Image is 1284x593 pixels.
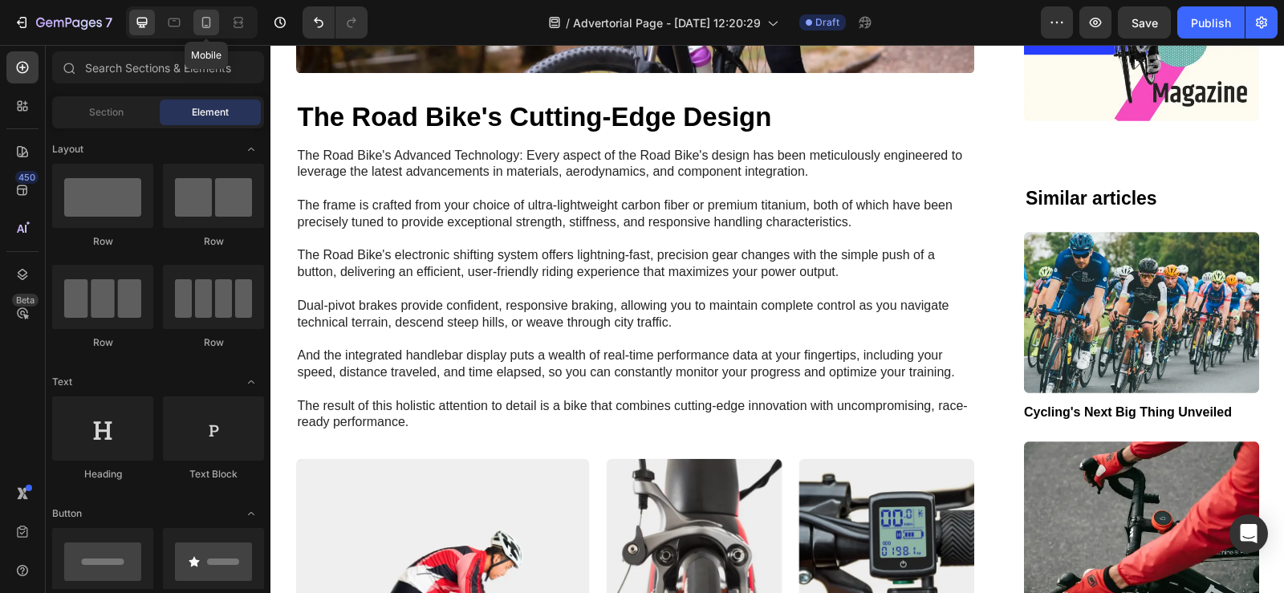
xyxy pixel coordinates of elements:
[238,136,264,162] span: Toggle open
[6,6,120,39] button: 7
[238,369,264,395] span: Toggle open
[192,105,229,120] span: Element
[52,335,153,350] div: Row
[1118,6,1171,39] button: Save
[815,15,839,30] span: Draft
[1132,16,1158,30] span: Save
[754,396,989,558] img: gempages_432750572815254551-f8273540-3ce3-4dbe-9c2e-c5d4c910fc8a.webp
[163,234,264,249] div: Row
[52,375,72,389] span: Text
[573,14,761,31] span: Advertorial Page - [DATE] 12:20:29
[754,140,989,168] h2: Similar articles
[12,294,39,307] div: Beta
[105,13,112,32] p: 7
[163,335,264,350] div: Row
[754,359,961,376] a: Cycling's Next Big Thing Unveiled
[52,234,153,249] div: Row
[238,501,264,526] span: Toggle open
[52,506,82,521] span: Button
[52,51,264,83] input: Search Sections & Elements
[1191,14,1231,31] div: Publish
[303,6,368,39] div: Undo/Redo
[163,467,264,481] div: Text Block
[15,171,39,184] div: 450
[754,187,989,348] img: gempages_432750572815254551-6ae42311-c60b-4fb8-8dd7-2616e3db9297.webp
[89,105,124,120] span: Section
[566,14,570,31] span: /
[1177,6,1245,39] button: Publish
[270,45,1284,593] iframe: Design area
[52,142,83,156] span: Layout
[1229,514,1268,553] div: Open Intercom Messenger
[52,467,153,481] div: Heading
